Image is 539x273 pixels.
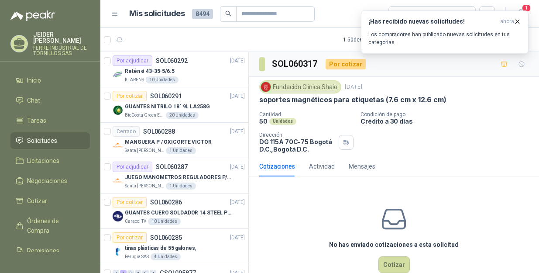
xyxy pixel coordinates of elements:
p: [DATE] [230,57,245,65]
p: Caracol TV [125,218,146,225]
div: Por adjudicar [113,162,152,172]
p: SOL060288 [143,128,175,135]
div: 1 - 50 de 6510 [343,33,400,47]
p: 50 [259,117,268,125]
div: Fundación Clínica Shaio [259,80,341,93]
p: JUEGO MANOMETROS REGULADORES P/OXIGENO [125,173,233,182]
h3: No has enviado cotizaciones a esta solicitud [329,240,459,249]
a: Negociaciones [10,173,90,189]
div: Por cotizar [113,91,147,101]
img: Company Logo [113,69,123,80]
img: Logo peakr [10,10,55,21]
p: Santa [PERSON_NAME] [125,183,164,190]
p: Cantidad [259,111,354,117]
img: Company Logo [113,176,123,186]
h3: SOL060317 [272,57,319,71]
p: SOL060291 [150,93,182,99]
a: Tareas [10,112,90,129]
div: 1 Unidades [166,147,196,154]
h3: ¡Has recibido nuevas solicitudes! [368,18,497,25]
div: Mensajes [349,162,375,171]
p: [DATE] [230,128,245,136]
p: GUANTES CUERO SOLDADOR 14 STEEL PRO SAFE(ADJUNTO FICHA TECNIC) [125,209,233,217]
span: Cotizar [27,196,47,206]
a: CerradoSOL060288[DATE] Company LogoMANGUERA P / OXICORTE VICTORSanta [PERSON_NAME]1 Unidades [100,123,248,158]
p: [DATE] [230,198,245,207]
div: Por cotizar [326,59,366,69]
a: Por adjudicarSOL060292[DATE] Company LogoRetén ø 43-35-5/6.5KLARENS10 Unidades [100,52,248,87]
a: Licitaciones [10,152,90,169]
a: Por cotizarSOL060285[DATE] Company Logotinas plásticas de 55 galones,Perugia SAS4 Unidades [100,229,248,264]
span: Remisiones [27,246,59,256]
div: 1 Unidades [166,183,196,190]
span: Órdenes de Compra [27,216,82,235]
a: Por adjudicarSOL060287[DATE] Company LogoJUEGO MANOMETROS REGULADORES P/OXIGENOSanta [PERSON_NAME... [100,158,248,194]
p: SOL060285 [150,235,182,241]
span: Negociaciones [27,176,67,186]
p: Condición de pago [360,111,536,117]
div: 4 Unidades [151,253,181,260]
a: Solicitudes [10,132,90,149]
button: Cotizar [378,256,410,273]
span: Licitaciones [27,156,59,166]
p: Santa [PERSON_NAME] [125,147,164,154]
p: KLARENS [125,76,144,83]
span: Solicitudes [27,136,57,145]
button: 1 [513,6,529,22]
p: [DATE] [345,83,362,91]
div: Cerrado [113,126,140,137]
p: Crédito a 30 días [360,117,536,125]
div: 10 Unidades [146,76,179,83]
div: Cotizaciones [259,162,295,171]
a: Inicio [10,72,90,89]
p: [DATE] [230,234,245,242]
img: Company Logo [113,105,123,115]
a: Cotizar [10,193,90,209]
span: Chat [27,96,40,105]
div: Unidades [269,118,296,125]
p: [DATE] [230,92,245,100]
h1: Mis solicitudes [129,7,185,20]
p: Dirección [259,132,335,138]
p: MANGUERA P / OXICORTE VICTOR [125,138,212,146]
span: ahora [500,18,514,25]
a: Órdenes de Compra [10,213,90,239]
p: SOL060287 [156,164,188,170]
img: Company Logo [113,140,123,151]
span: Tareas [27,116,46,125]
p: tinas plásticas de 55 galones, [125,244,196,252]
p: SOL060286 [150,199,182,205]
img: Company Logo [113,211,123,221]
img: Company Logo [261,82,271,92]
p: Perugia SAS [125,253,149,260]
a: Por cotizarSOL060291[DATE] Company LogoGUANTES NITRILO 18" 9L LA258GBioCosta Green Energy S.A.S20... [100,87,248,123]
div: 20 Unidades [166,112,199,119]
p: GUANTES NITRILO 18" 9L LA258G [125,103,210,111]
p: FERRE INDUSTRIAL DE TORNILLOS SAS [33,45,90,56]
a: Por cotizarSOL060286[DATE] Company LogoGUANTES CUERO SOLDADOR 14 STEEL PRO SAFE(ADJUNTO FICHA TEC... [100,194,248,229]
div: Por cotizar [113,232,147,243]
div: Por adjudicar [113,55,152,66]
a: Remisiones [10,242,90,259]
div: Por cotizar [113,197,147,207]
div: Todas [394,9,412,19]
p: soportes magnéticos para etiquetas (7.6 cm x 12.6 cm) [259,95,446,104]
p: JEIDER [PERSON_NAME] [33,31,90,44]
button: ¡Has recibido nuevas solicitudes!ahora Los compradores han publicado nuevas solicitudes en tus ca... [361,10,529,54]
p: [DATE] [230,163,245,171]
a: Chat [10,92,90,109]
img: Company Logo [113,246,123,257]
p: BioCosta Green Energy S.A.S [125,112,164,119]
span: 8494 [192,9,213,19]
div: 10 Unidades [148,218,181,225]
p: DG 115A 70C-75 Bogotá D.C. , Bogotá D.C. [259,138,335,153]
p: Los compradores han publicado nuevas solicitudes en tus categorías. [368,31,521,46]
span: Inicio [27,76,41,85]
p: SOL060292 [156,58,188,64]
p: Retén ø 43-35-5/6.5 [125,67,175,76]
span: 1 [522,4,531,12]
div: Actividad [309,162,335,171]
span: search [225,10,231,17]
